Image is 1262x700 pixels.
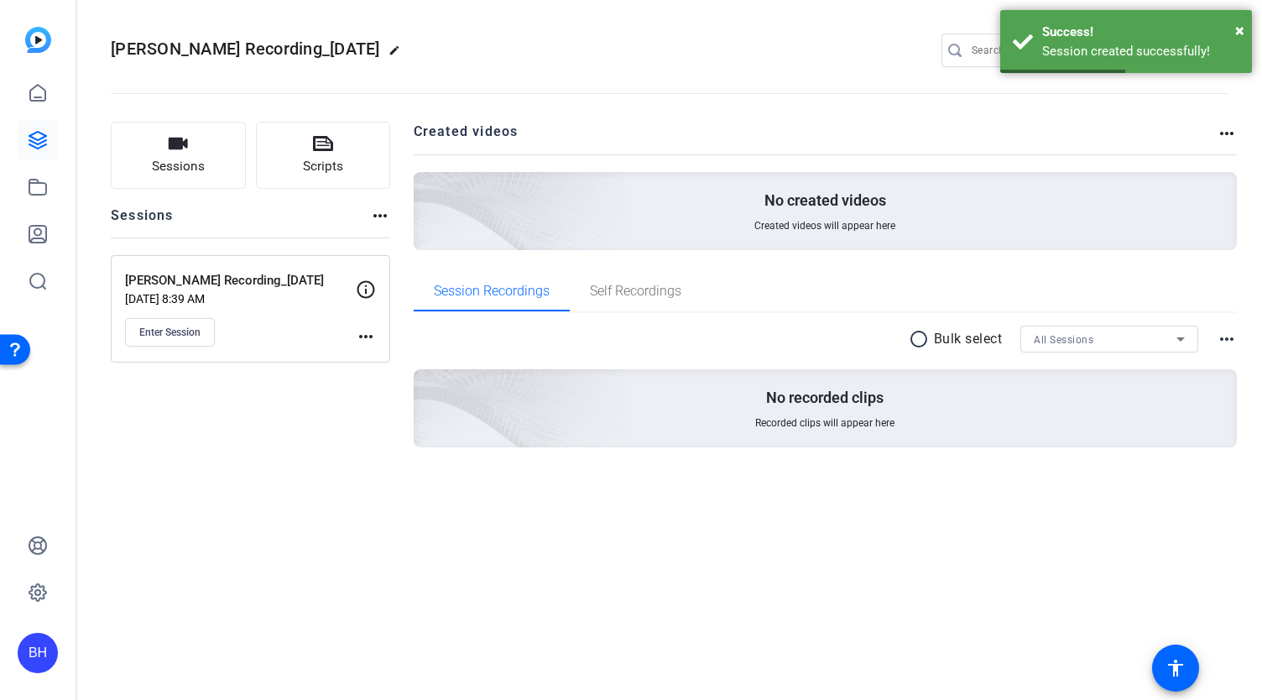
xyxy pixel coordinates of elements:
mat-icon: accessibility [1166,658,1186,678]
p: No recorded clips [766,388,884,408]
mat-icon: more_horiz [370,206,390,226]
span: Enter Session [139,326,201,339]
span: Created videos will appear here [754,219,895,232]
p: Bulk select [934,329,1003,349]
span: Session Recordings [434,285,550,298]
mat-icon: more_horiz [356,326,376,347]
img: blue-gradient.svg [25,27,51,53]
span: Self Recordings [590,285,681,298]
span: [PERSON_NAME] Recording_[DATE] [111,39,380,59]
p: [PERSON_NAME] Recording_[DATE] [125,271,356,290]
h2: Sessions [111,206,174,238]
button: Enter Session [125,318,215,347]
mat-icon: more_horiz [1217,123,1237,144]
input: Search [972,40,1123,60]
mat-icon: more_horiz [1217,329,1237,349]
span: Recorded clips will appear here [755,416,894,430]
button: Scripts [256,122,391,189]
div: Success! [1042,23,1239,42]
span: Scripts [303,157,343,176]
button: Sessions [111,122,246,189]
span: × [1235,20,1244,40]
span: All Sessions [1034,334,1093,346]
mat-icon: radio_button_unchecked [909,329,934,349]
mat-icon: edit [389,44,409,65]
h2: Created videos [414,122,1218,154]
div: Session created successfully! [1042,42,1239,61]
span: Sessions [152,157,205,176]
p: No created videos [764,191,886,211]
img: embarkstudio-empty-session.png [226,203,626,567]
img: Creted videos background [226,6,626,370]
p: [DATE] 8:39 AM [125,292,356,306]
button: Close [1235,18,1244,43]
div: BH [18,633,58,673]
